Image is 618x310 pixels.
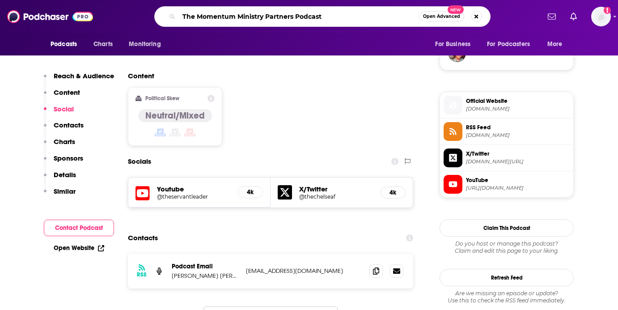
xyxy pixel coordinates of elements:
[466,106,570,112] span: redcircle.com
[466,123,570,132] span: RSS Feed
[54,137,75,146] p: Charts
[466,132,570,139] span: rss.amperwave.net
[435,38,470,51] span: For Business
[440,240,574,255] div: Claim and edit this page to your liking.
[54,88,80,97] p: Content
[54,154,83,162] p: Sponsors
[54,72,114,80] p: Reach & Audience
[7,8,93,25] img: Podchaser - Follow, Share and Rate Podcasts
[444,175,570,194] a: YouTube[URL][DOMAIN_NAME]
[44,72,114,88] button: Reach & Audience
[54,170,76,179] p: Details
[51,38,77,51] span: Podcasts
[444,122,570,141] a: RSS Feed[DOMAIN_NAME]
[157,193,231,200] a: @theservantleader
[591,7,611,26] span: Logged in as antonettefrontgate
[466,150,570,158] span: X/Twitter
[246,267,362,275] p: [EMAIL_ADDRESS][DOMAIN_NAME]
[54,105,74,113] p: Social
[466,158,570,165] span: twitter.com/thechelseaf
[44,121,84,137] button: Contacts
[444,96,570,115] a: Official Website[DOMAIN_NAME]
[44,105,74,121] button: Social
[440,219,574,237] button: Claim This Podcast
[157,185,231,193] h5: Youtube
[604,7,611,14] svg: Add a profile image
[128,153,151,170] h2: Socials
[93,38,113,51] span: Charts
[466,176,570,184] span: YouTube
[440,240,574,247] span: Do you host or manage this podcast?
[547,38,563,51] span: More
[128,229,158,246] h2: Contacts
[54,121,84,129] p: Contacts
[466,185,570,191] span: https://www.youtube.com/@theservantleader
[246,188,255,196] h5: 4k
[388,189,398,196] h5: 4k
[544,9,559,24] a: Show notifications dropdown
[44,187,76,204] button: Similar
[145,95,179,102] h2: Political Skew
[591,7,611,26] button: Show profile menu
[44,137,75,154] button: Charts
[145,110,205,121] h4: Neutral/Mixed
[448,5,464,14] span: New
[487,38,530,51] span: For Podcasters
[154,6,491,27] div: Search podcasts, credits, & more...
[567,9,580,24] a: Show notifications dropdown
[44,220,114,236] button: Contact Podcast
[466,97,570,105] span: Official Website
[129,38,161,51] span: Monitoring
[541,36,574,53] button: open menu
[299,193,373,200] a: @thechelseaf
[123,36,172,53] button: open menu
[44,170,76,187] button: Details
[137,271,147,278] h3: RSS
[440,290,574,304] div: Are we missing an episode or update? Use this to check the RSS feed immediately.
[172,263,239,270] p: Podcast Email
[423,14,460,19] span: Open Advanced
[419,11,464,22] button: Open AdvancedNew
[54,187,76,195] p: Similar
[44,154,83,170] button: Sponsors
[591,7,611,26] img: User Profile
[440,269,574,286] button: Refresh Feed
[172,272,239,280] p: [PERSON_NAME] [PERSON_NAME]
[44,36,89,53] button: open menu
[444,149,570,167] a: X/Twitter[DOMAIN_NAME][URL]
[179,9,419,24] input: Search podcasts, credits, & more...
[54,244,104,252] a: Open Website
[429,36,482,53] button: open menu
[88,36,118,53] a: Charts
[128,72,406,80] h2: Content
[44,88,80,105] button: Content
[481,36,543,53] button: open menu
[299,185,373,193] h5: X/Twitter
